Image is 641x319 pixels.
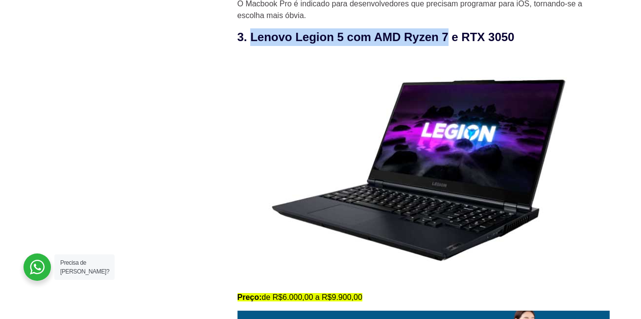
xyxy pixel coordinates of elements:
h3: 3. Lenovo Legion 5 com AMD Ryzen 7 e RTX 3050 [237,28,610,46]
mark: de R$6.000,00 a R$9.900,00 [237,293,362,301]
span: Precisa de [PERSON_NAME]? [60,259,109,275]
strong: Preço: [237,293,262,301]
iframe: Chat Widget [465,194,641,319]
div: Widget de chat [465,194,641,319]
